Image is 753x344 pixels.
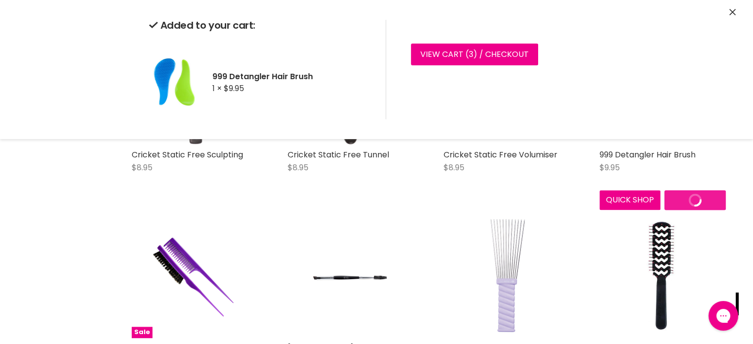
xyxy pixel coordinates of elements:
[212,71,370,82] h2: 999 Detangler Hair Brush
[132,212,258,338] a: 999 Teasing Brush and Comb DuoSale
[308,212,393,338] img: Ardell Duo Brow Brush
[600,190,661,210] button: Quick shop
[600,212,726,338] a: Cricket Static Free Fast Flo Flex Brush
[444,212,570,338] img: Clever Curl Afro Comb Metal Pick
[288,162,308,173] span: $8.95
[600,162,620,173] span: $9.95
[212,83,222,94] span: 1 ×
[149,45,199,119] img: 999 Detangler Hair Brush
[636,212,688,338] img: Cricket Static Free Fast Flo Flex Brush
[444,149,557,160] a: Cricket Static Free Volumiser
[444,162,464,173] span: $8.95
[729,7,736,18] button: Close
[224,83,244,94] span: $9.95
[600,149,696,160] a: 999 Detangler Hair Brush
[132,149,243,160] a: Cricket Static Free Sculpting
[132,327,152,338] span: Sale
[469,49,473,60] span: 3
[703,297,743,334] iframe: Gorgias live chat messenger
[152,212,237,338] img: 999 Teasing Brush and Comb Duo
[132,162,152,173] span: $8.95
[664,190,726,210] button: Add to cart
[149,20,370,31] h2: Added to your cart:
[288,212,414,338] a: Ardell Duo Brow Brush
[411,44,538,65] a: View cart (3) / Checkout
[288,149,389,160] a: Cricket Static Free Tunnel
